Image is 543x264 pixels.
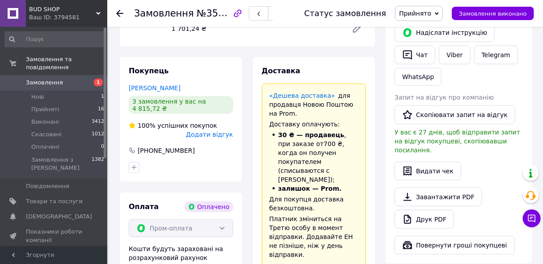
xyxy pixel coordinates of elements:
[395,188,482,206] a: Завантажити PDF
[278,131,345,138] span: 30 ₴ — продавець
[4,31,105,47] input: Пошук
[26,182,69,190] span: Повідомлення
[262,67,301,75] span: Доставка
[31,143,59,151] span: Оплачені
[395,162,461,180] button: Видати чек
[269,195,359,213] div: Для покупця доставка безкоштовна.
[395,105,515,124] button: Скопіювати запит на відгук
[26,55,107,71] span: Замовлення та повідомлення
[459,10,527,17] span: Замовлення виконано
[129,96,233,114] div: 3 замовлення у вас на 4 815,72 ₴
[395,68,442,86] a: WhatsApp
[129,202,159,211] span: Оплата
[168,22,345,35] div: 1 701,24 ₴
[31,130,62,138] span: Скасовані
[304,9,387,18] div: Статус замовлення
[269,214,359,259] div: Платник зміниться на Третю особу в момент відправки. Додавайте ЕН не пізніше, ніж у день відправки.
[31,93,44,101] span: Нові
[92,130,104,138] span: 1012
[26,79,63,87] span: Замовлення
[31,118,59,126] span: Виконані
[29,5,96,13] span: BUD SHOP
[26,197,83,205] span: Товари та послуги
[399,10,431,17] span: Прийнято
[101,93,104,101] span: 1
[92,156,104,172] span: 1382
[101,143,104,151] span: 0
[395,236,515,255] button: Повернути гроші покупцеві
[395,46,435,64] button: Чат
[116,9,123,18] div: Повернутися назад
[474,46,518,64] a: Telegram
[269,130,359,184] li: , при заказе от 700 ₴ , когда он получен покупателем (списываются с [PERSON_NAME]);
[395,129,520,154] span: У вас є 27 днів, щоб відправити запит на відгук покупцеві, скопіювавши посилання.
[269,91,359,118] div: для продавця Новою Поштою на Prom.
[92,118,104,126] span: 3412
[395,94,494,101] span: Запит на відгук про компанію
[395,23,495,42] button: Надіслати інструкцію
[138,122,156,129] span: 100%
[129,67,169,75] span: Покупець
[186,131,233,138] span: Додати відгук
[197,8,260,19] span: №356404215
[185,201,233,212] div: Оплачено
[31,105,59,113] span: Прийняті
[94,79,103,86] span: 1
[129,121,217,130] div: успішних покупок
[26,228,83,244] span: Показники роботи компанії
[348,20,366,38] a: Редагувати
[26,213,92,221] span: [DEMOGRAPHIC_DATA]
[134,8,194,19] span: Замовлення
[439,46,470,64] a: Viber
[137,146,196,155] div: [PHONE_NUMBER]
[269,92,335,99] a: «Дешева доставка»
[98,105,104,113] span: 16
[269,120,359,129] div: Доставку оплачують:
[452,7,534,20] button: Замовлення виконано
[31,156,92,172] span: Замовлення з [PERSON_NAME]
[129,84,181,92] a: [PERSON_NAME]
[278,185,342,192] span: залишок — Prom.
[29,13,107,21] div: Ваш ID: 3794581
[395,210,454,229] a: Друк PDF
[523,210,541,227] button: Чат з покупцем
